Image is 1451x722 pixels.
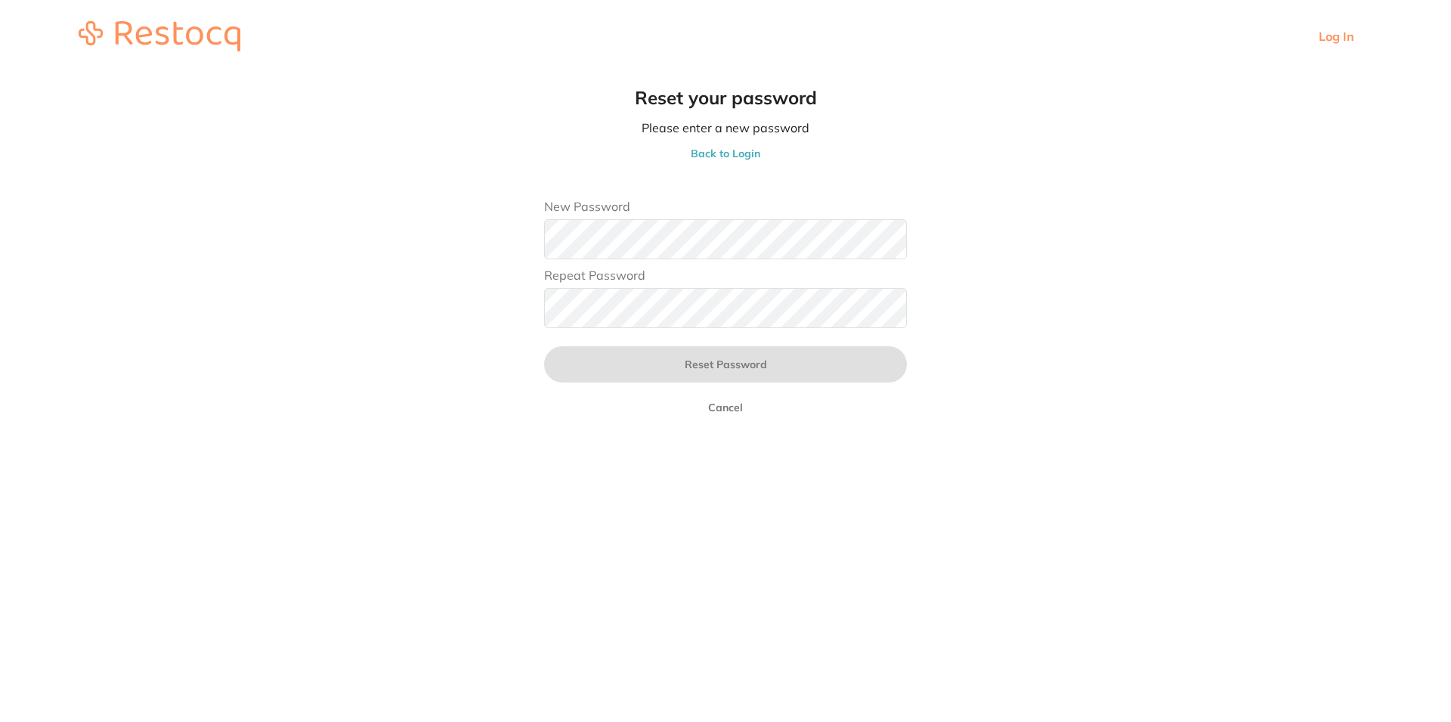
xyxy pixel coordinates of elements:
span: Reset Password [685,358,767,371]
label: Repeat Password [544,268,907,282]
button: Back to Login [686,147,765,160]
img: restocq_logo.svg [79,21,240,51]
label: New Password [544,200,907,213]
button: Reset Password [544,346,907,383]
a: Log In [1319,29,1354,43]
h2: Reset your password [635,88,817,109]
button: Cancel [704,401,747,414]
p: Please enter a new password [642,121,809,135]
